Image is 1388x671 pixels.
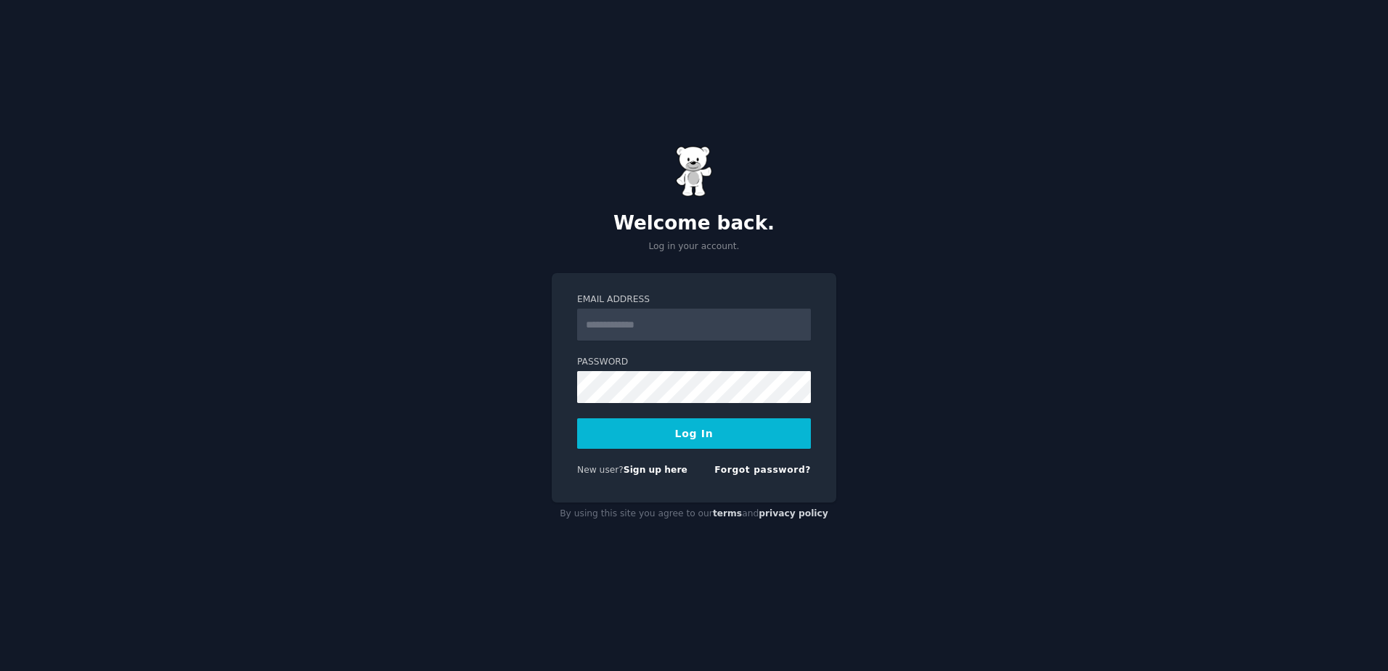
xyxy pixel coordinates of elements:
a: Forgot password? [714,465,811,475]
button: Log In [577,418,811,449]
img: Gummy Bear [676,146,712,197]
label: Password [577,356,811,369]
a: Sign up here [624,465,687,475]
div: By using this site you agree to our and [552,503,836,526]
a: terms [713,508,742,518]
p: Log in your account. [552,240,836,253]
a: privacy policy [759,508,828,518]
label: Email Address [577,293,811,306]
h2: Welcome back. [552,212,836,235]
span: New user? [577,465,624,475]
